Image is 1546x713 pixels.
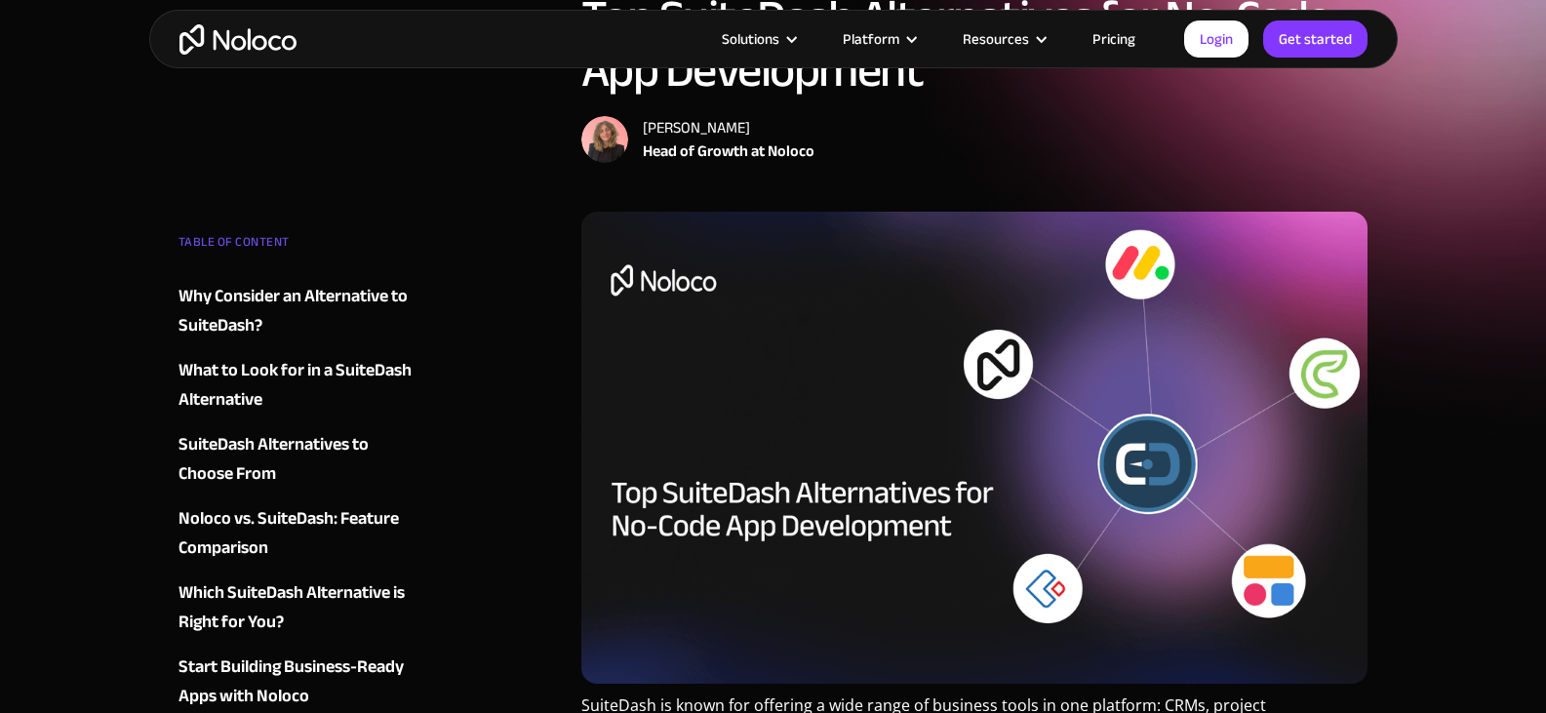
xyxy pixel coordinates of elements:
a: Get started [1263,20,1368,58]
a: home [179,24,297,55]
div: TABLE OF CONTENT [178,227,415,266]
div: [PERSON_NAME] [643,116,814,139]
a: Login [1184,20,1249,58]
a: What to Look for in a SuiteDash Alternative [178,356,415,415]
div: Platform [843,26,899,52]
div: Resources [963,26,1029,52]
a: Why Consider an Alternative to SuiteDash? [178,282,415,340]
a: Start Building Business-Ready Apps with Noloco [178,653,415,711]
div: Platform [818,26,938,52]
a: Pricing [1068,26,1160,52]
div: Solutions [722,26,779,52]
div: Resources [938,26,1068,52]
div: Solutions [697,26,818,52]
a: Noloco vs. SuiteDash: Feature Comparison [178,504,415,563]
div: Head of Growth at Noloco [643,139,814,163]
a: SuiteDash Alternatives to Choose From [178,430,415,489]
a: Which SuiteDash Alternative is Right for You? [178,578,415,637]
